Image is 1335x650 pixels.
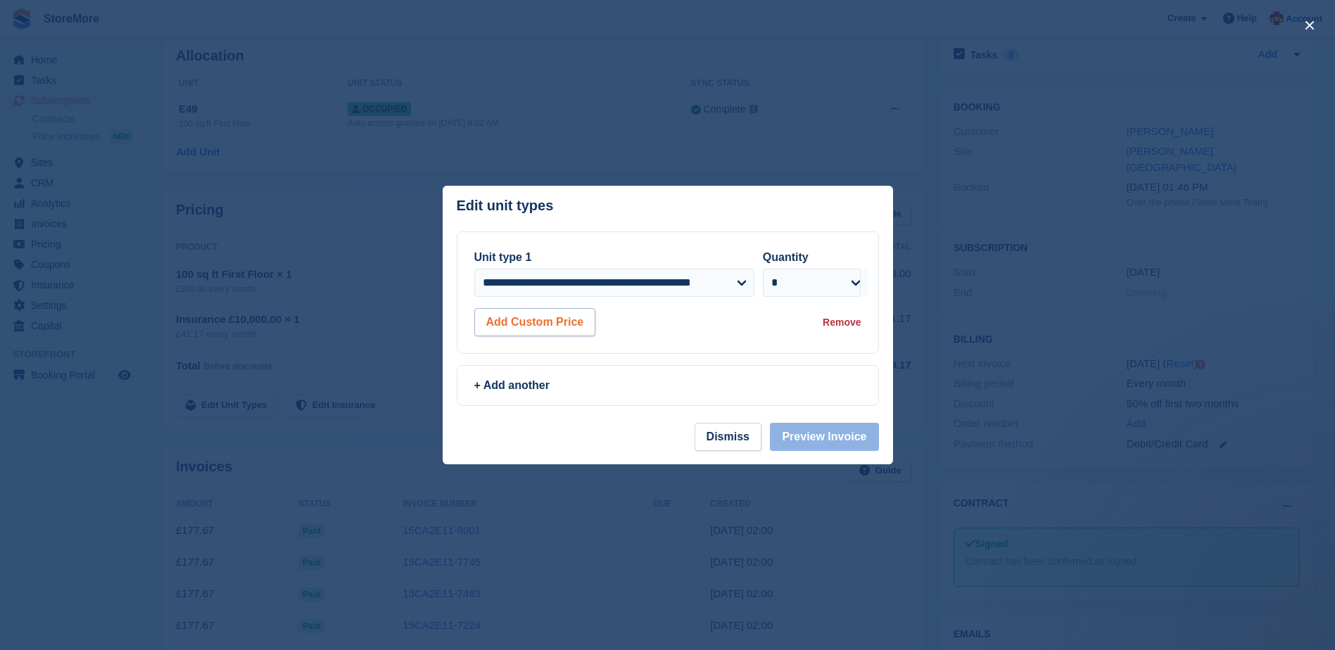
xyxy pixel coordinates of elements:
[457,365,879,406] a: + Add another
[770,423,878,451] button: Preview Invoice
[1298,14,1321,37] button: close
[474,308,596,336] button: Add Custom Price
[823,315,861,330] div: Remove
[474,251,532,263] label: Unit type 1
[457,198,554,214] p: Edit unit types
[763,251,809,263] label: Quantity
[474,377,861,394] div: + Add another
[695,423,761,451] button: Dismiss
